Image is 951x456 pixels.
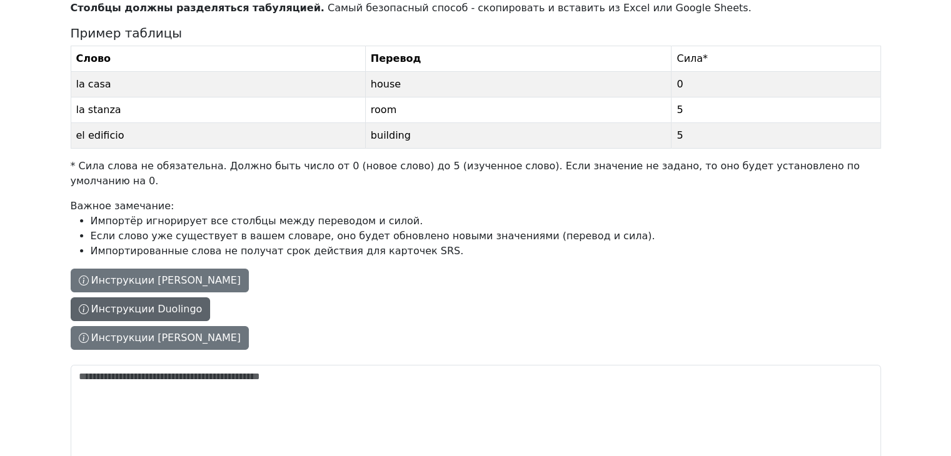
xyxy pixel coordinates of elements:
[71,2,325,14] strong: Столбцы должны разделяться табуляцией.
[365,46,672,72] th: Перевод
[91,214,881,229] li: Импортёр игнорирует все столбцы между переводом и силой.
[71,159,881,189] p: * Сила слова не обязательна. Должно быть число от 0 (новое слово) до 5 (изученное слово). Если зн...
[71,1,881,16] p: Самый безопасный способ - скопировать и вставить из Excel или Google Sheets.
[71,72,365,97] td: la casa
[672,72,880,97] td: 0
[71,123,365,149] td: el edificio
[71,297,211,321] button: Столбцы должны разделяться табуляцией. Самый безопасный способ - скопировать и вставить из Excel ...
[672,97,880,123] td: 5
[677,52,708,64] span: Сила *
[71,26,881,41] h5: Пример таблицы
[71,97,365,123] td: la stanza
[365,97,672,123] td: room
[71,46,365,72] th: Слово
[71,326,249,350] button: Столбцы должны разделяться табуляцией. Самый безопасный способ - скопировать и вставить из Excel ...
[71,199,881,259] p: Важное замечание:
[365,72,672,97] td: house
[672,123,880,149] td: 5
[91,229,881,244] li: Если слово уже существует в вашем словаре, оно будет обновлено новыми значениями (перевод и сила).
[365,123,672,149] td: building
[71,269,249,292] button: Столбцы должны разделяться табуляцией. Самый безопасный способ - скопировать и вставить из Excel ...
[91,244,881,259] li: Импортированные слова не получат срок действия для карточек SRS.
